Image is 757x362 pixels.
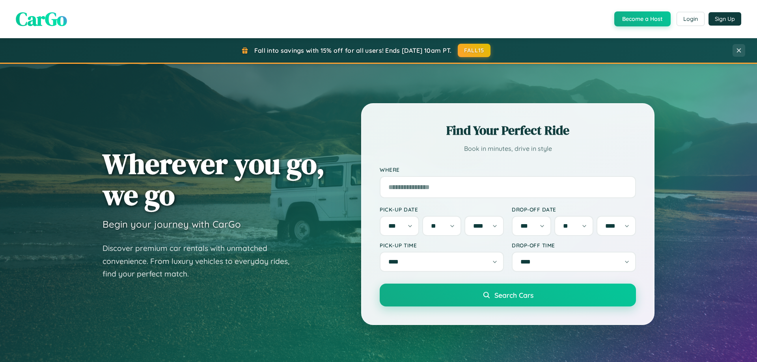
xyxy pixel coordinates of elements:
button: Become a Host [614,11,671,26]
span: Search Cars [494,291,533,299]
label: Drop-off Date [512,206,636,213]
p: Discover premium car rentals with unmatched convenience. From luxury vehicles to everyday rides, ... [103,242,300,280]
label: Pick-up Date [380,206,504,213]
label: Drop-off Time [512,242,636,249]
label: Pick-up Time [380,242,504,249]
h1: Wherever you go, we go [103,148,325,210]
h2: Find Your Perfect Ride [380,122,636,139]
label: Where [380,166,636,173]
p: Book in minutes, drive in style [380,143,636,154]
span: Fall into savings with 15% off for all users! Ends [DATE] 10am PT. [254,46,452,54]
span: CarGo [16,6,67,32]
button: Login [677,12,705,26]
button: Search Cars [380,284,636,306]
button: Sign Up [709,12,741,26]
button: FALL15 [458,44,491,57]
h3: Begin your journey with CarGo [103,218,241,230]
